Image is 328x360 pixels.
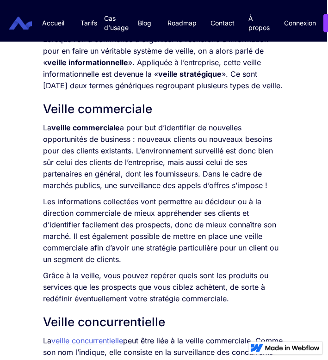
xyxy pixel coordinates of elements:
strong: veille stratégique [158,69,222,79]
a: Accueil [33,9,74,37]
p: Les informations collectées vont permettre au décideur ou à la direction commerciale de mieux app... [43,196,284,265]
p: Lorsque l’on a commencé à organiser la recherche d’information pour en faire un véritable système... [43,34,284,92]
a: Blog [129,9,161,37]
h2: Veille concurrentielle [43,314,284,330]
strong: veille commerciale [51,123,120,132]
img: Made in Webflow [265,345,320,351]
strong: veille informationnelle [47,58,128,67]
p: Grâce à la veille, vous pouvez repérer quels sont les produits ou services que les prospects que ... [43,270,284,305]
a: Roadmap [161,9,204,37]
p: La a pour but d’identifier de nouvelles opportunités de business : nouveaux clients ou nouveaux b... [43,122,284,191]
a: Connexion [284,14,316,32]
div: Cas d'usage [104,14,129,32]
a: Contact [204,9,241,37]
a: veille concurrentielle [51,336,123,345]
a: home [11,17,32,30]
a: Tarifs [74,9,104,37]
a: À propos [241,5,277,42]
h2: Veille commerciale [43,101,284,117]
